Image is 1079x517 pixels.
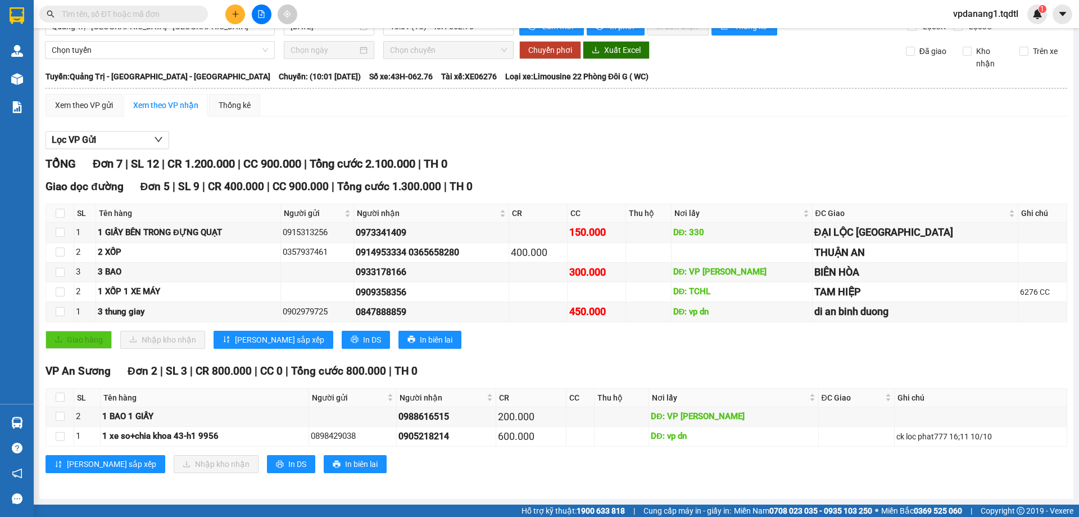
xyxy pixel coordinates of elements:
div: 1 BAO 1 GIẤY [102,410,307,424]
div: 0915313256 [283,226,352,240]
div: 150.000 [569,224,624,240]
span: Miền Nam [734,505,872,517]
th: Thu hộ [595,389,649,407]
span: Kho nhận [972,45,1011,70]
div: 0909358356 [356,285,507,299]
div: 3 thung giay [98,305,279,319]
span: message [12,493,22,504]
div: 0898429038 [311,430,395,443]
span: TH 0 [450,180,473,193]
span: Đã giao [915,45,951,57]
div: 1 xe so+chia khoa 43-h1 9956 [102,430,307,443]
button: caret-down [1053,5,1072,24]
button: sort-ascending[PERSON_NAME] sắp xếp [214,331,333,349]
span: Giao dọc đường [46,180,124,193]
img: icon-new-feature [1032,9,1042,19]
span: Cung cấp máy in - giấy in: [643,505,731,517]
span: SL 12 [131,157,159,170]
div: 3 BAO [98,266,279,279]
span: In DS [288,458,306,470]
th: SL [74,389,101,407]
div: di an binh duong [814,304,1017,320]
span: TỔNG [46,157,76,170]
div: 6276 CC [1020,286,1065,298]
span: Đơn 2 [128,365,157,377]
div: 0357937461 [283,246,352,259]
div: 0905218214 [398,429,494,443]
span: Miền Bắc [881,505,962,517]
span: SL 3 [166,365,187,377]
span: Lọc VP Gửi [52,133,96,147]
button: printerIn biên lai [324,455,387,473]
th: SL [74,204,96,223]
th: Thu hộ [626,204,672,223]
span: Trên xe [1028,45,1062,57]
span: | [190,365,193,377]
button: plus [225,5,245,24]
span: Nơi lấy [674,207,801,219]
button: file-add [252,5,271,24]
img: warehouse-icon [11,417,23,429]
button: sort-ascending[PERSON_NAME] sắp xếp [46,455,165,473]
button: printerIn biên lai [398,331,461,349]
span: Tổng cước 2.100.000 [310,157,415,170]
span: SL 9 [178,180,200,193]
div: Thống kê [219,99,251,111]
span: down [154,135,163,144]
span: Hỗ trợ kỹ thuật: [522,505,625,517]
span: download [592,46,600,55]
div: 2 [76,285,94,299]
span: Nơi lấy [652,392,806,404]
strong: 0369 525 060 [914,506,962,515]
span: In biên lai [420,334,452,346]
strong: 0708 023 035 - 0935 103 250 [769,506,872,515]
div: 1 [76,430,98,443]
div: DĐ: vp dn [651,430,816,443]
span: ĐC Giao [815,207,1007,219]
span: | [633,505,635,517]
span: CR 1.200.000 [167,157,235,170]
div: 0973341409 [356,226,507,240]
div: DĐ: 330 [673,226,810,240]
sup: 1 [1039,5,1046,13]
div: TAM HIỆP [814,284,1017,300]
span: Người gửi [312,392,385,404]
span: CR 400.000 [208,180,264,193]
span: printer [276,460,284,469]
div: 1 [76,226,94,240]
button: aim [278,5,297,24]
span: | [332,180,334,193]
span: | [418,157,421,170]
div: 400.000 [511,245,565,260]
div: 0933178166 [356,265,507,279]
div: DĐ: VP [PERSON_NAME] [651,410,816,424]
div: 1 GIẤY BÊN TRONG ĐỰNG QUẠT [98,226,279,240]
span: Tổng cước 1.300.000 [337,180,441,193]
img: warehouse-icon [11,45,23,57]
button: downloadNhập kho nhận [174,455,259,473]
span: printer [407,335,415,344]
span: | [162,157,165,170]
span: | [304,157,307,170]
div: BIÊN HÒA [814,264,1017,280]
span: 1 [1040,5,1044,13]
th: CC [568,204,626,223]
span: | [285,365,288,377]
span: VP An Sương [46,365,111,377]
span: printer [333,460,341,469]
button: printerIn DS [342,331,390,349]
span: Chuyến: (10:01 [DATE]) [279,70,361,83]
span: Tài xế: XE06276 [441,70,497,83]
span: | [160,365,163,377]
span: plus [232,10,239,18]
span: Người nhận [400,392,484,404]
span: Chọn chuyến [390,42,507,59]
span: TH 0 [424,157,447,170]
span: | [202,180,205,193]
span: | [173,180,175,193]
div: 3 [76,266,94,279]
div: 200.000 [498,409,564,425]
span: Xuất Excel [604,44,641,56]
div: 2 [76,410,98,424]
span: In DS [363,334,381,346]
